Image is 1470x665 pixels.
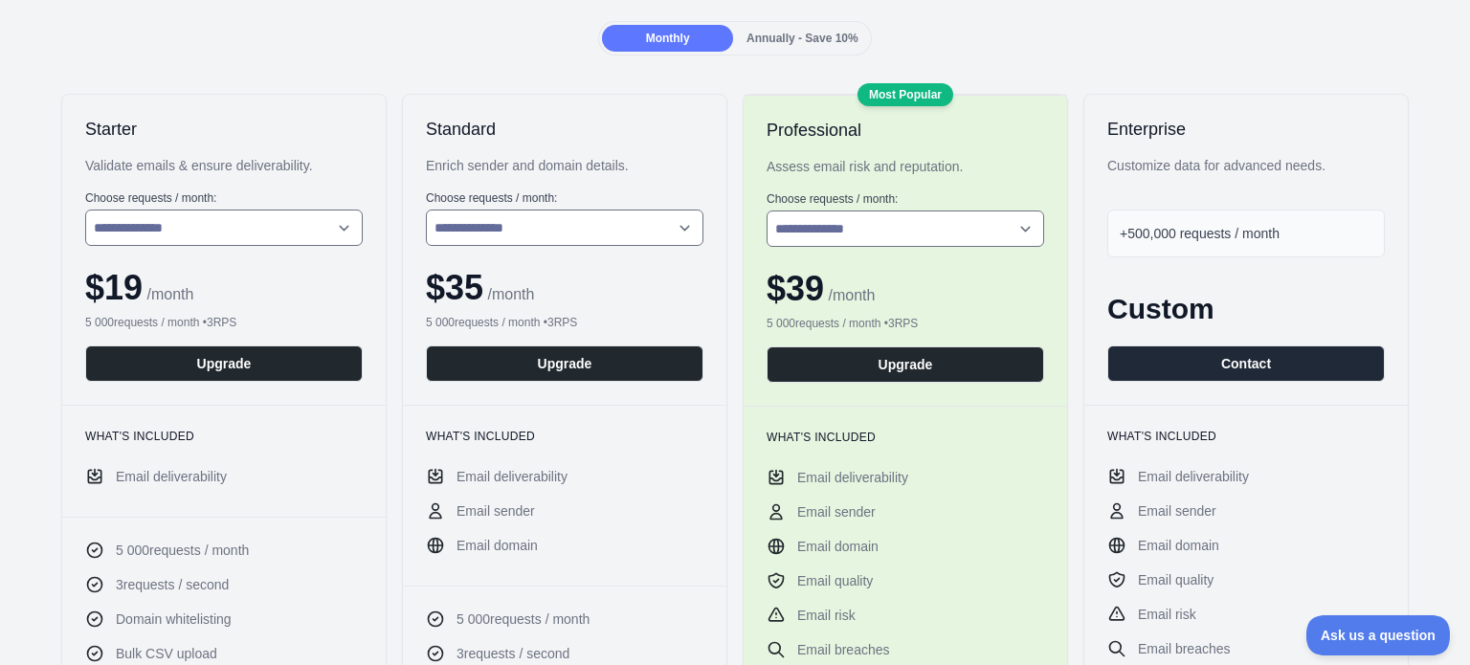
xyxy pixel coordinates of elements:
div: 5 000 requests / month • 3 RPS [426,315,703,330]
iframe: Toggle Customer Support [1306,615,1451,655]
div: 5 000 requests / month • 3 RPS [767,316,1044,331]
button: Upgrade [426,345,703,382]
button: Contact [1107,345,1385,382]
span: Custom [1107,293,1214,324]
button: Upgrade [767,346,1044,383]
